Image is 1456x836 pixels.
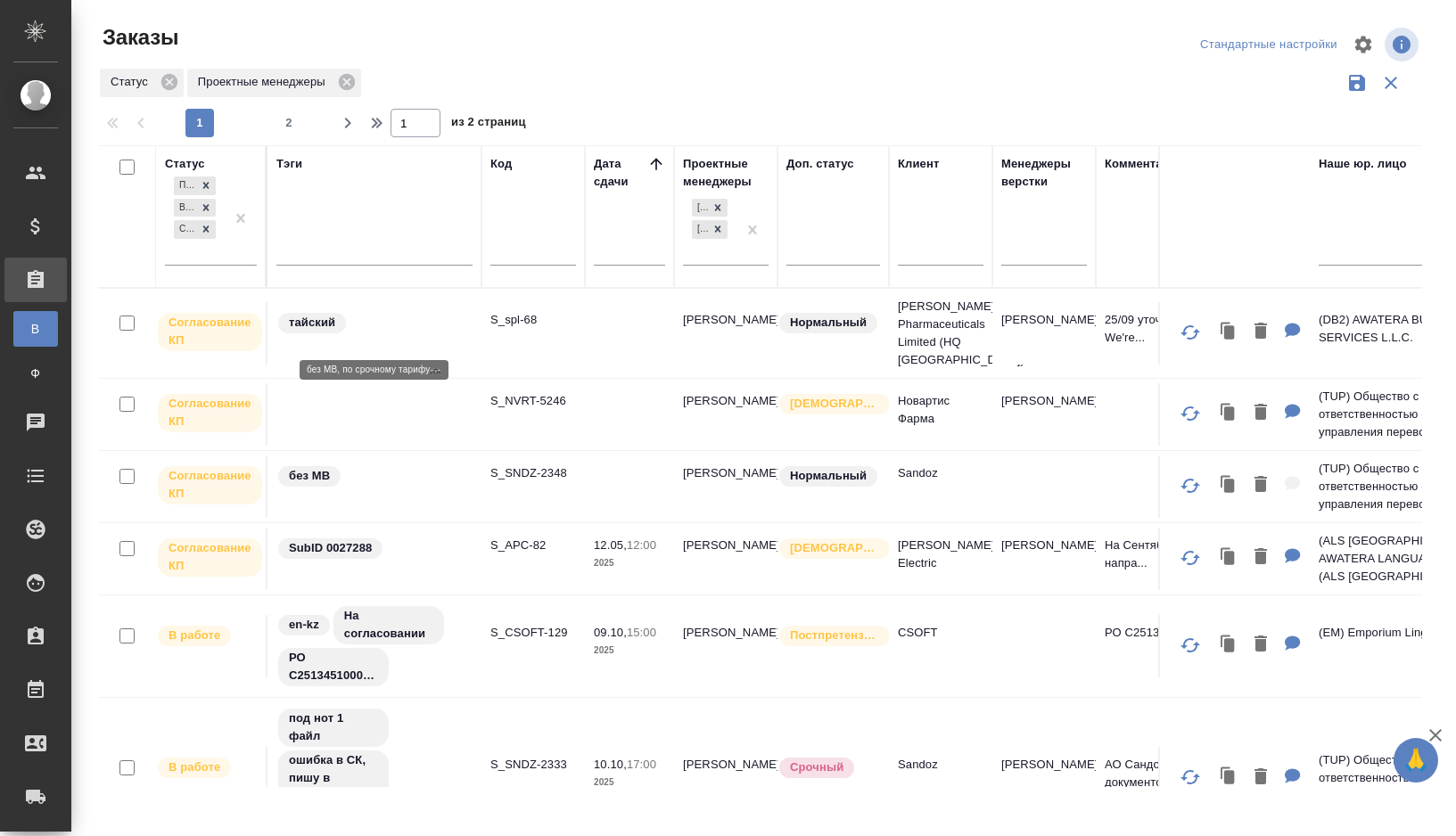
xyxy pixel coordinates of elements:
[1169,311,1212,354] button: Обновить
[790,395,879,413] p: [DEMOGRAPHIC_DATA]
[1385,28,1422,61] span: Посмотреть информацию
[169,467,251,503] p: Согласование КП
[777,464,880,488] div: Статус по умолчанию для стандартных заказов
[276,604,473,688] div: en-kz, На согласовании, РО C25134510003KAZ201
[1001,155,1087,191] div: Менеджеры верстки
[1276,314,1310,350] button: Для КМ: 25/09 уточняла статус проекта: We're still under the discussion and will let you know the...
[1105,537,1301,572] p: На Сентябрь: ранее клиенту были напра...
[1001,537,1087,554] p: [PERSON_NAME]
[898,155,939,173] div: Клиент
[1246,395,1276,431] button: Удалить
[1196,31,1342,59] div: split button
[594,774,665,791] p: 2025
[1401,742,1431,779] span: 🙏
[1169,464,1212,507] button: Обновить
[174,220,196,239] div: Согласование КП
[490,537,576,554] p: S_APC-82
[898,756,983,774] p: Sandoz
[1105,756,1301,791] p: АО Сандоз - заказ перевода документов...
[1169,756,1212,799] button: Обновить
[1105,624,1301,642] p: РО C25134510003KAZ201
[98,23,178,52] span: Заказы
[490,756,576,774] p: S_SNDZ-2333
[169,758,220,776] p: В работе
[22,365,49,382] span: Ф
[111,73,154,91] p: Статус
[276,464,473,488] div: без МВ
[451,111,526,137] span: из 2 страниц
[790,467,867,485] p: Нормальный
[490,155,512,173] div: Код
[276,311,473,335] div: тайский
[674,302,777,365] td: [PERSON_NAME]
[490,392,576,410] p: S_NVRT-5246
[674,528,777,590] td: [PERSON_NAME]
[100,69,184,97] div: Статус
[627,758,656,771] p: 17:00
[289,539,372,557] p: SubID 0027288
[1246,539,1276,576] button: Удалить
[1246,627,1276,663] button: Удалить
[790,758,843,776] p: Срочный
[898,392,983,428] p: Новартис Фарма
[786,155,854,173] div: Доп. статус
[172,197,218,219] div: Подтвержден, В работе, Согласование КП
[169,395,251,430] p: Согласование КП
[13,311,58,347] a: В
[156,756,257,780] div: Выставляет ПМ после принятия заказа от КМа
[790,627,879,644] p: Постпретензионный
[690,197,729,219] div: Горшкова Валентина, Грабко Мария
[1276,627,1310,663] button: Для КМ: РО C25134510003KAZ201
[777,756,880,780] div: Выставляется автоматически, если на указанный объем услуг необходимо больше времени в стандартном...
[275,114,303,132] span: 2
[156,624,257,648] div: Выставляет ПМ после принятия заказа от КМа
[187,69,361,97] div: Проектные менеджеры
[490,624,576,642] p: S_CSOFT-129
[1246,314,1276,350] button: Удалить
[692,220,708,239] div: [PERSON_NAME]
[1340,66,1374,100] button: Сохранить фильтры
[690,218,729,241] div: Горшкова Валентина, Грабко Мария
[22,320,49,338] span: В
[683,155,769,191] div: Проектные менеджеры
[275,109,303,137] button: 2
[276,537,473,561] div: SubID 0027288
[289,649,378,684] p: РО C25134510003KAZ201
[898,298,983,369] p: [PERSON_NAME] Pharmaceuticals Limited (HQ [GEOGRAPHIC_DATA])
[627,626,656,639] p: 15:00
[1105,155,1230,173] div: Комментарии для КМ
[674,747,777,809] td: [PERSON_NAME]
[1212,395,1246,431] button: Клонировать
[1276,539,1310,576] button: Для КМ: На Сентябрь: ранее клиенту были направлены документы от налоговой США для оплаты всех вып...
[289,314,335,332] p: тайский
[165,155,205,173] div: Статус
[594,554,665,572] p: 2025
[172,218,218,241] div: Подтвержден, В работе, Согласование КП
[898,464,983,482] p: Sandoz
[1169,392,1212,435] button: Обновить
[1001,756,1087,774] p: [PERSON_NAME]
[1212,627,1246,663] button: Клонировать
[172,175,218,197] div: Подтвержден, В работе, Согласование КП
[777,392,880,416] div: Выставляется автоматически для первых 3 заказов нового контактного лица. Особое внимание
[1212,759,1246,796] button: Клонировать
[1001,392,1087,410] p: [PERSON_NAME]
[594,758,627,771] p: 10.10,
[898,624,983,642] p: CSOFT
[289,751,378,805] p: ошибка в СК, пишу в поддержку
[174,176,196,195] div: Подтвержден
[594,155,647,191] div: Дата сдачи
[674,615,777,677] td: [PERSON_NAME]
[289,709,378,745] p: под нот 1 файл
[169,539,251,575] p: Согласование КП
[777,624,880,648] div: Выставляется автоматически для первых 3 заказов после рекламации. Особое внимание
[13,356,58,391] a: Ф
[594,626,627,639] p: 09.10,
[1246,467,1276,504] button: Удалить
[777,537,880,561] div: Выставляется автоматически для первых 3 заказов нового контактного лица. Особое внимание
[594,538,627,552] p: 12.05,
[1342,23,1385,66] span: Настроить таблицу
[627,538,656,552] p: 12:00
[1169,537,1212,579] button: Обновить
[344,607,433,643] p: На согласовании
